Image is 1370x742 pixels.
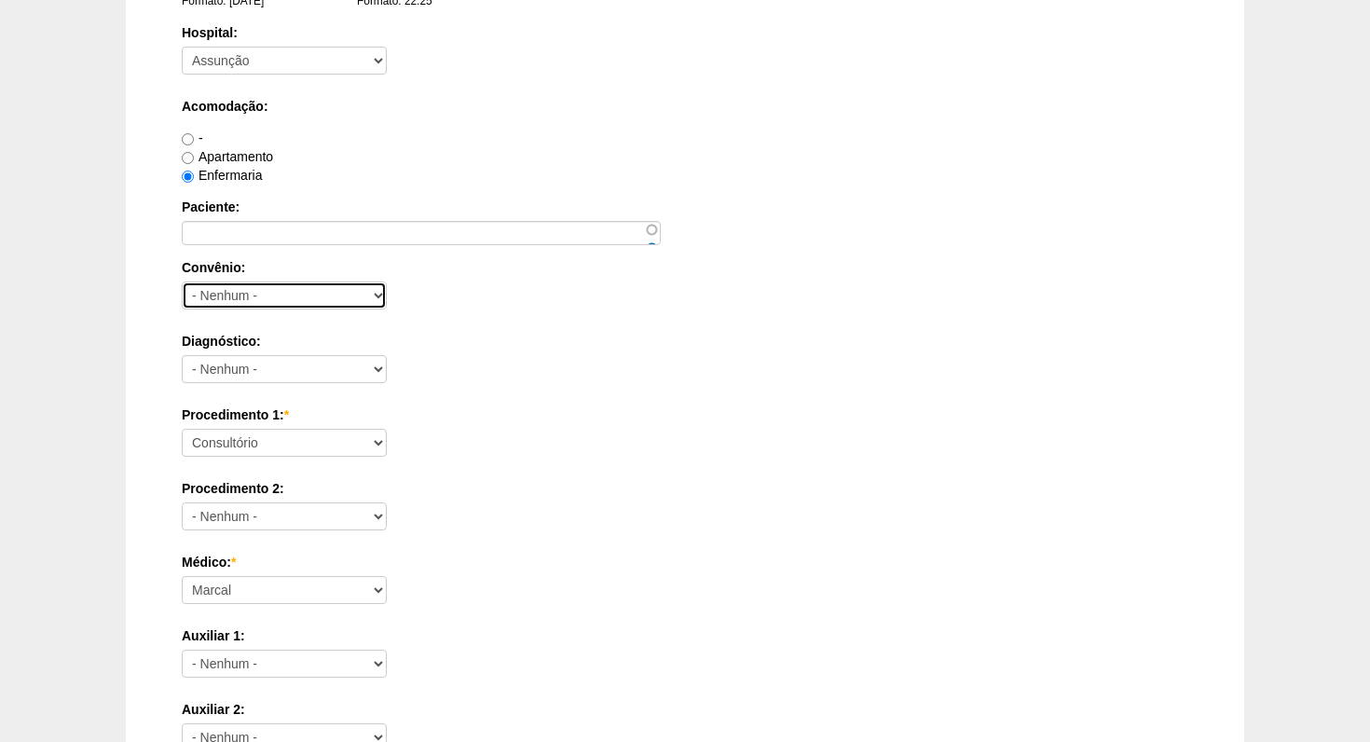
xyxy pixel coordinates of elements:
[182,133,194,145] input: -
[284,407,289,422] span: Este campo é obrigatório.
[182,149,273,164] label: Apartamento
[182,23,1188,42] label: Hospital:
[182,152,194,164] input: Apartamento
[182,97,1188,116] label: Acomodação:
[182,168,262,183] label: Enfermaria
[182,198,1188,216] label: Paciente:
[182,171,194,183] input: Enfermaria
[182,332,1188,350] label: Diagnóstico:
[231,555,236,570] span: Este campo é obrigatório.
[182,626,1188,645] label: Auxiliar 1:
[182,700,1188,719] label: Auxiliar 2:
[182,131,203,145] label: -
[182,553,1188,571] label: Médico:
[182,258,1188,277] label: Convênio:
[182,405,1188,424] label: Procedimento 1:
[182,479,1188,498] label: Procedimento 2:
